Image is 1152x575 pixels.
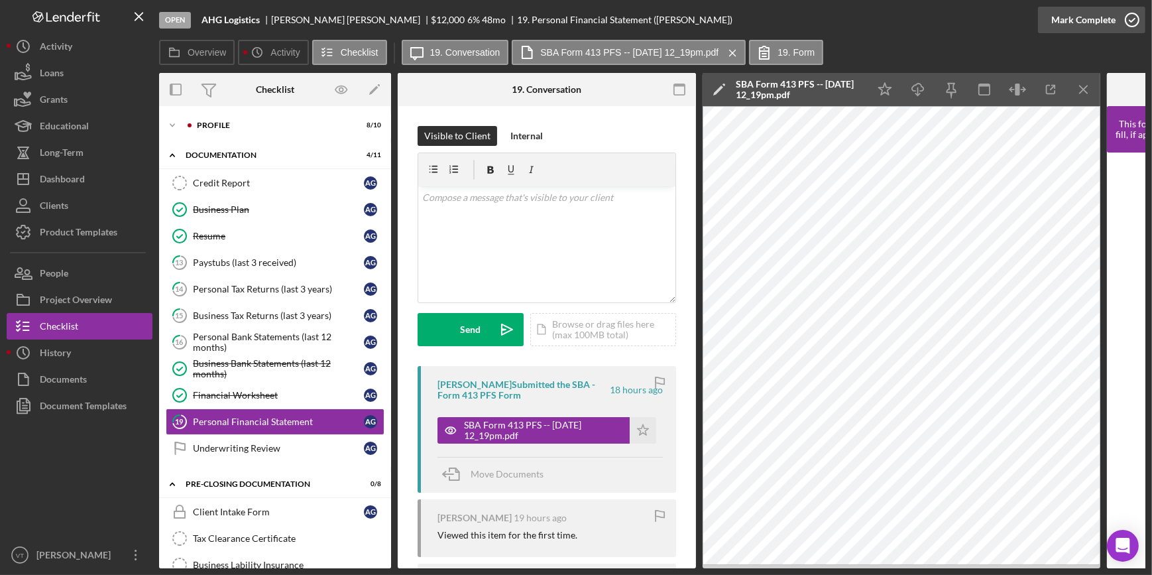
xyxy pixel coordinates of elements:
[357,480,381,488] div: 0 / 8
[193,560,384,570] div: Business Lability Insurance
[40,192,68,222] div: Clients
[364,283,377,296] div: A G
[40,260,68,290] div: People
[402,40,509,65] button: 19. Conversation
[364,203,377,216] div: A G
[7,60,152,86] button: Loans
[7,287,152,313] button: Project Overview
[7,313,152,340] a: Checklist
[418,313,524,346] button: Send
[514,513,567,523] time: 2025-09-29 16:12
[40,86,68,116] div: Grants
[256,84,294,95] div: Checklist
[40,393,127,422] div: Document Templates
[7,166,152,192] button: Dashboard
[202,15,260,25] b: AHG Logistics
[166,276,384,302] a: 14Personal Tax Returns (last 3 years)AG
[40,313,78,343] div: Checklist
[193,390,364,401] div: Financial Worksheet
[7,393,152,419] a: Document Templates
[188,47,226,58] label: Overview
[176,338,184,346] tspan: 16
[271,15,432,25] div: [PERSON_NAME] [PERSON_NAME]
[364,505,377,519] div: A G
[238,40,308,65] button: Activity
[270,47,300,58] label: Activity
[464,420,623,441] div: SBA Form 413 PFS -- [DATE] 12_19pm.pdf
[176,285,184,293] tspan: 14
[193,257,364,268] div: Paystubs (last 3 received)
[364,176,377,190] div: A G
[40,366,87,396] div: Documents
[166,196,384,223] a: Business PlanAG
[749,40,823,65] button: 19. Form
[437,379,608,401] div: [PERSON_NAME] Submitted the SBA - Form 413 PFS Form
[7,33,152,60] a: Activity
[193,332,364,353] div: Personal Bank Statements (last 12 months)
[33,542,119,572] div: [PERSON_NAME]
[40,33,72,63] div: Activity
[7,86,152,113] button: Grants
[437,417,656,444] button: SBA Form 413 PFS -- [DATE] 12_19pm.pdf
[40,113,89,143] div: Educational
[7,260,152,287] button: People
[166,409,384,435] a: 19Personal Financial StatementAG
[40,139,84,169] div: Long-Term
[437,458,557,491] button: Move Documents
[1051,7,1116,33] div: Mark Complete
[166,223,384,249] a: ResumeAG
[7,113,152,139] button: Educational
[7,366,152,393] button: Documents
[461,313,481,346] div: Send
[364,362,377,375] div: A G
[364,442,377,455] div: A G
[166,382,384,409] a: Financial WorksheetAG
[437,513,512,523] div: [PERSON_NAME]
[166,355,384,382] a: Business Bank Statements (last 12 months)AG
[40,340,71,369] div: History
[16,552,24,559] text: VT
[176,258,184,267] tspan: 13
[364,229,377,243] div: A G
[7,219,152,245] button: Product Templates
[193,358,364,379] div: Business Bank Statements (last 12 months)
[193,231,364,241] div: Resume
[364,415,377,428] div: A G
[364,389,377,402] div: A G
[193,310,364,321] div: Business Tax Returns (last 3 years)
[504,126,549,146] button: Internal
[341,47,378,58] label: Checklist
[176,417,184,426] tspan: 19
[186,151,348,159] div: Documentation
[166,435,384,462] a: Underwriting ReviewAG
[778,47,815,58] label: 19. Form
[7,192,152,219] button: Clients
[418,126,497,146] button: Visible to Client
[7,340,152,366] button: History
[197,121,348,129] div: Profile
[430,47,500,58] label: 19. Conversation
[7,542,152,568] button: VT[PERSON_NAME]
[471,468,544,479] span: Move Documents
[166,329,384,355] a: 16Personal Bank Statements (last 12 months)AG
[540,47,719,58] label: SBA Form 413 PFS -- [DATE] 12_19pm.pdf
[364,309,377,322] div: A G
[186,480,348,488] div: Pre-Closing Documentation
[193,443,364,454] div: Underwriting Review
[610,385,663,395] time: 2025-09-29 16:19
[510,126,543,146] div: Internal
[176,311,184,320] tspan: 15
[40,60,64,90] div: Loans
[517,15,732,25] div: 19. Personal Financial Statement ([PERSON_NAME])
[424,126,490,146] div: Visible to Client
[357,121,381,129] div: 8 / 10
